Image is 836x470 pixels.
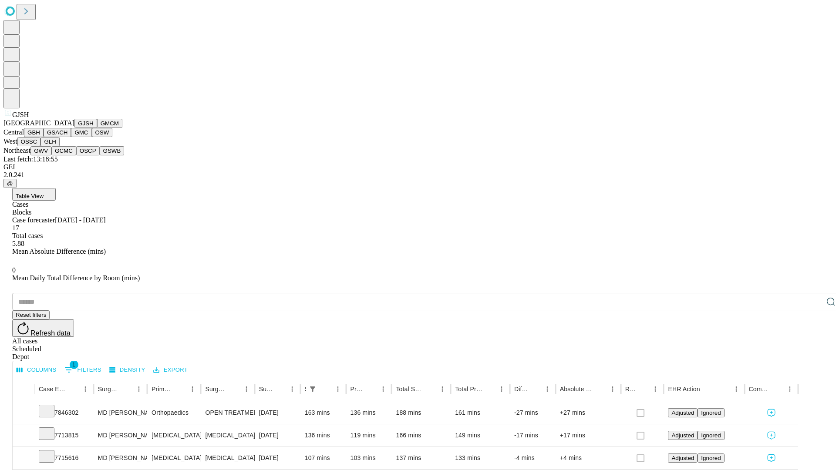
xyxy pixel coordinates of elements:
[671,410,694,416] span: Adjusted
[12,188,56,201] button: Table View
[3,179,17,188] button: @
[671,455,694,461] span: Adjusted
[529,383,541,395] button: Sort
[701,455,721,461] span: Ignored
[455,386,482,393] div: Total Predicted Duration
[305,402,342,424] div: 163 mins
[16,193,44,199] span: Table View
[377,383,389,395] button: Menu
[40,137,59,146] button: GLH
[133,383,145,395] button: Menu
[51,146,76,155] button: GCMC
[240,383,253,395] button: Menu
[396,424,446,446] div: 166 mins
[97,119,122,128] button: GMCM
[396,386,423,393] div: Total Scheduled Duration
[514,402,551,424] div: -27 mins
[286,383,298,395] button: Menu
[668,453,698,463] button: Adjusted
[332,383,344,395] button: Menu
[3,138,17,145] span: West
[7,180,13,187] span: @
[17,451,30,466] button: Expand
[307,383,319,395] button: Show filters
[3,147,30,154] span: Northeast
[17,137,41,146] button: OSSC
[98,447,143,469] div: MD [PERSON_NAME]
[107,363,148,377] button: Density
[79,383,91,395] button: Menu
[3,155,58,163] span: Last fetch: 13:18:55
[307,383,319,395] div: 1 active filter
[3,128,24,136] span: Central
[12,310,50,319] button: Reset filters
[205,447,250,469] div: [MEDICAL_DATA]
[98,386,120,393] div: Surgeon Name
[70,360,78,369] span: 1
[274,383,286,395] button: Sort
[121,383,133,395] button: Sort
[305,447,342,469] div: 107 mins
[514,424,551,446] div: -17 mins
[698,431,724,440] button: Ignored
[320,383,332,395] button: Sort
[30,329,71,337] span: Refresh data
[12,240,24,247] span: 5.88
[205,386,227,393] div: Surgery Name
[455,402,506,424] div: 161 mins
[305,424,342,446] div: 136 mins
[259,402,296,424] div: [DATE]
[351,424,388,446] div: 119 mins
[205,402,250,424] div: OPEN TREATMENT [MEDICAL_DATA]
[44,128,71,137] button: GSACH
[483,383,496,395] button: Sort
[12,319,74,337] button: Refresh data
[12,248,106,255] span: Mean Absolute Difference (mins)
[259,386,273,393] div: Surgery Date
[365,383,377,395] button: Sort
[17,406,30,421] button: Expand
[649,383,661,395] button: Menu
[152,424,196,446] div: [MEDICAL_DATA]
[514,386,528,393] div: Difference
[55,216,105,224] span: [DATE] - [DATE]
[98,402,143,424] div: MD [PERSON_NAME] [PERSON_NAME]
[39,386,66,393] div: Case Epic Id
[74,119,97,128] button: GJSH
[259,447,296,469] div: [DATE]
[151,363,190,377] button: Export
[594,383,607,395] button: Sort
[12,111,29,118] span: GJSH
[16,312,46,318] span: Reset filters
[541,383,553,395] button: Menu
[701,432,721,439] span: Ignored
[701,383,713,395] button: Sort
[3,119,74,127] span: [GEOGRAPHIC_DATA]
[12,274,140,282] span: Mean Daily Total Difference by Room (mins)
[92,128,113,137] button: OSW
[396,402,446,424] div: 188 mins
[351,402,388,424] div: 136 mins
[24,128,44,137] button: GBH
[668,408,698,417] button: Adjusted
[701,410,721,416] span: Ignored
[3,163,833,171] div: GEI
[668,431,698,440] button: Adjusted
[351,386,364,393] div: Predicted In Room Duration
[259,424,296,446] div: [DATE]
[71,128,91,137] button: GMC
[17,428,30,443] button: Expand
[560,386,593,393] div: Absolute Difference
[205,424,250,446] div: [MEDICAL_DATA]
[174,383,186,395] button: Sort
[671,432,694,439] span: Adjusted
[560,424,617,446] div: +17 mins
[39,447,89,469] div: 7715616
[625,386,637,393] div: Resolved in EHR
[698,453,724,463] button: Ignored
[12,216,55,224] span: Case forecaster
[186,383,199,395] button: Menu
[12,232,43,239] span: Total cases
[12,224,19,232] span: 17
[152,447,196,469] div: [MEDICAL_DATA]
